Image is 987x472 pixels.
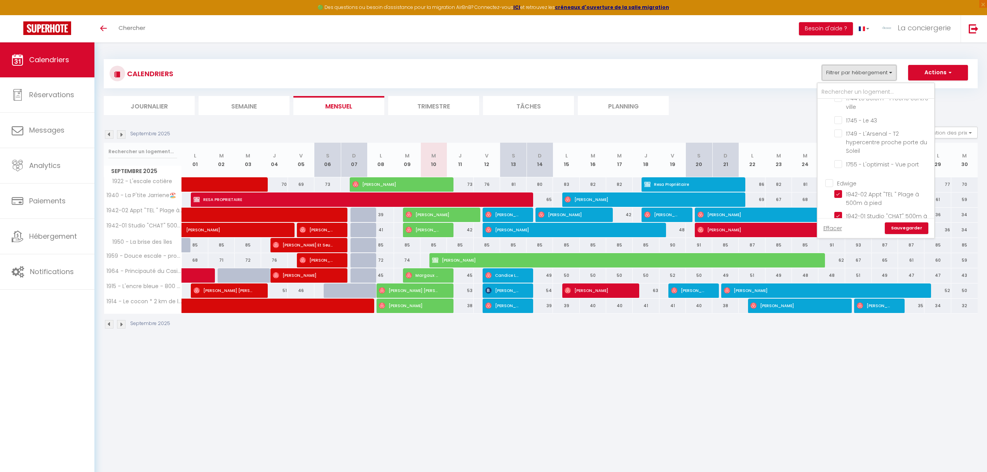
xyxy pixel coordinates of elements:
[578,96,669,115] li: Planning
[633,283,659,298] div: 63
[485,268,521,283] span: Candice Le Guy
[686,238,712,252] div: 91
[924,208,951,222] div: 36
[314,177,341,192] div: 73
[792,268,818,283] div: 48
[186,219,257,233] span: [PERSON_NAME]
[875,15,961,42] a: ... La conciergerie
[951,299,978,313] div: 32
[951,208,978,222] div: 34
[924,177,951,192] div: 77
[606,208,633,222] div: 42
[367,143,394,177] th: 08
[846,130,927,155] span: 1749 - L'Arsenal - T2 hypercentre proche porte du Soleil
[485,283,521,298] span: [PERSON_NAME]
[962,152,967,159] abbr: M
[818,253,845,267] div: 62
[845,238,872,252] div: 93
[447,143,473,177] th: 11
[898,268,924,283] div: 47
[924,238,951,252] div: 85
[792,143,818,177] th: 24
[924,192,951,207] div: 61
[105,299,183,304] span: 1914 - Le cocon * 2 km de la plage * WIFI * PARKING
[29,231,77,241] span: Hébergement
[951,253,978,267] div: 59
[686,299,712,313] div: 40
[951,143,978,177] th: 30
[686,268,712,283] div: 50
[105,268,183,274] span: 1964 - Principauté du Casino ⭐️
[300,222,335,237] span: [PERSON_NAME]
[314,143,341,177] th: 06
[845,268,872,283] div: 51
[712,299,739,313] div: 38
[273,238,335,252] span: [PERSON_NAME] Et Seuka Pignet
[379,283,441,298] span: [PERSON_NAME] [PERSON_NAME]
[766,177,792,192] div: 82
[898,23,951,33] span: La conciergerie
[580,238,606,252] div: 85
[803,152,807,159] abbr: M
[920,127,978,138] button: Gestion des prix
[447,238,473,252] div: 85
[485,298,521,313] span: [PERSON_NAME]
[792,177,818,192] div: 81
[951,268,978,283] div: 43
[951,192,978,207] div: 59
[969,24,978,33] img: logout
[273,152,276,159] abbr: J
[766,143,792,177] th: 23
[823,224,842,233] a: Effacer
[406,222,441,237] span: [PERSON_NAME]
[29,161,61,170] span: Analytics
[119,24,145,32] span: Chercher
[105,223,183,229] span: 1942-01 Studio "CHAT" 500m à pied de la plage refait neuf
[380,152,382,159] abbr: L
[485,152,488,159] abbr: V
[326,152,330,159] abbr: S
[644,177,732,192] span: Resa Propriétaire
[951,177,978,192] div: 70
[261,253,288,267] div: 76
[591,152,595,159] abbr: M
[659,238,686,252] div: 90
[527,143,553,177] th: 14
[712,238,739,252] div: 85
[182,143,208,177] th: 01
[105,253,183,259] span: 1959 - Douce escale - proche plage
[288,177,314,192] div: 69
[299,152,303,159] abbr: V
[447,177,473,192] div: 73
[951,223,978,237] div: 34
[739,238,765,252] div: 87
[388,96,479,115] li: Trimestre
[951,283,978,298] div: 50
[908,65,968,80] button: Actions
[105,208,183,213] span: 1942-02 Appt "TEL " Plage à 500m à pied
[898,253,924,267] div: 61
[555,4,669,10] strong: créneaux d'ouverture de la salle migration
[766,238,792,252] div: 85
[712,268,739,283] div: 49
[367,238,394,252] div: 85
[367,268,394,283] div: 45
[792,238,818,252] div: 85
[750,298,839,313] span: [PERSON_NAME]
[30,267,74,276] span: Notifications
[527,192,553,207] div: 65
[924,268,951,283] div: 47
[420,238,447,252] div: 85
[199,96,289,115] li: Semaine
[261,143,288,177] th: 04
[937,152,939,159] abbr: L
[553,299,579,313] div: 39
[352,152,356,159] abbr: D
[553,238,579,252] div: 85
[846,161,919,168] span: 1755 - L'optimist - Vue port
[818,85,934,99] input: Rechercher un logement...
[633,299,659,313] div: 41
[617,152,622,159] abbr: M
[29,90,74,100] span: Réservations
[553,268,579,283] div: 50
